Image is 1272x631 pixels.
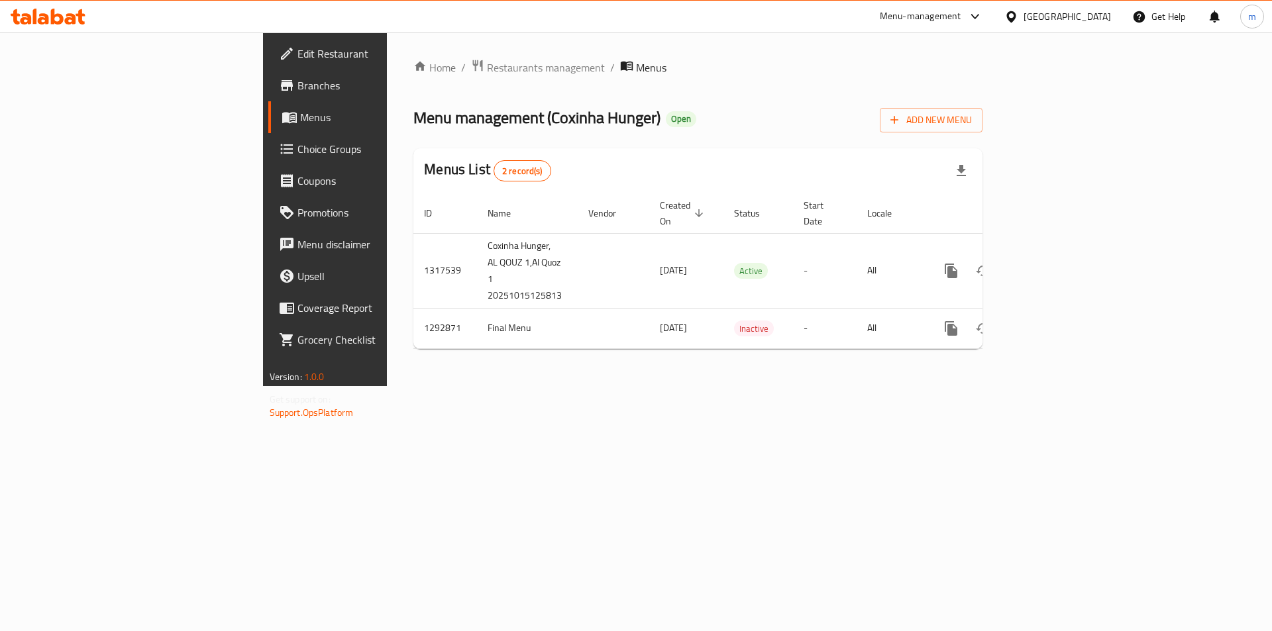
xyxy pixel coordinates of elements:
[413,193,1073,349] table: enhanced table
[660,197,708,229] span: Created On
[488,205,528,221] span: Name
[880,108,982,132] button: Add New Menu
[297,46,465,62] span: Edit Restaurant
[487,60,605,75] span: Restaurants management
[734,205,777,221] span: Status
[297,205,465,220] span: Promotions
[477,308,578,348] td: Final Menu
[300,109,465,125] span: Menus
[1024,9,1111,24] div: [GEOGRAPHIC_DATA]
[268,260,476,292] a: Upsell
[967,313,999,344] button: Change Status
[610,60,615,75] li: /
[477,233,578,308] td: Coxinha Hunger, AL QOUZ 1,Al Quoz 1 20251015125813
[636,60,666,75] span: Menus
[880,9,961,24] div: Menu-management
[297,332,465,348] span: Grocery Checklist
[424,205,449,221] span: ID
[270,404,354,421] a: Support.OpsPlatform
[471,59,605,76] a: Restaurants management
[804,197,841,229] span: Start Date
[666,111,696,127] div: Open
[945,155,977,187] div: Export file
[793,308,857,348] td: -
[413,59,982,76] nav: breadcrumb
[268,133,476,165] a: Choice Groups
[494,165,551,177] span: 2 record(s)
[268,165,476,197] a: Coupons
[268,101,476,133] a: Menus
[660,319,687,336] span: [DATE]
[925,193,1073,234] th: Actions
[734,263,768,279] div: Active
[297,77,465,93] span: Branches
[268,38,476,70] a: Edit Restaurant
[268,292,476,324] a: Coverage Report
[734,264,768,279] span: Active
[297,300,465,316] span: Coverage Report
[734,321,774,336] span: Inactive
[297,173,465,189] span: Coupons
[588,205,633,221] span: Vendor
[857,233,925,308] td: All
[867,205,909,221] span: Locale
[857,308,925,348] td: All
[297,268,465,284] span: Upsell
[666,113,696,124] span: Open
[494,160,551,181] div: Total records count
[297,141,465,157] span: Choice Groups
[270,368,302,385] span: Version:
[268,324,476,356] a: Grocery Checklist
[793,233,857,308] td: -
[268,197,476,228] a: Promotions
[660,262,687,279] span: [DATE]
[297,236,465,252] span: Menu disclaimer
[413,103,661,132] span: Menu management ( Coxinha Hunger )
[304,368,325,385] span: 1.0.0
[268,70,476,101] a: Branches
[935,255,967,287] button: more
[1248,9,1256,24] span: m
[890,112,972,128] span: Add New Menu
[424,160,551,181] h2: Menus List
[270,391,331,408] span: Get support on:
[967,255,999,287] button: Change Status
[935,313,967,344] button: more
[268,228,476,260] a: Menu disclaimer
